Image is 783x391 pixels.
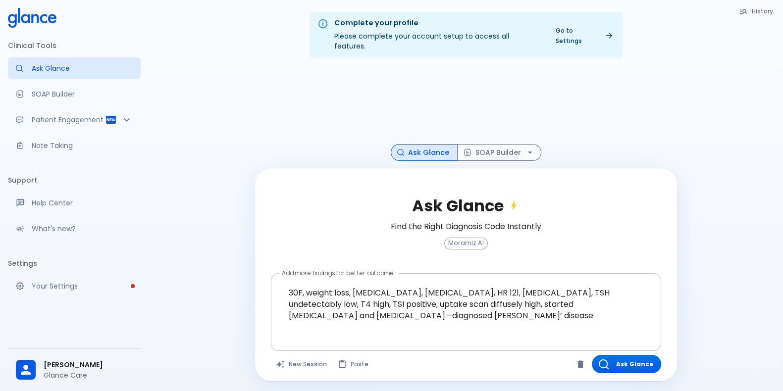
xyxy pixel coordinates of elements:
a: Go to Settings [550,23,619,48]
p: Ask Glance [32,63,133,73]
button: Clears all inputs and results. [271,355,333,373]
span: [PERSON_NAME] [44,360,133,370]
h2: Ask Glance [412,196,520,215]
button: Ask Glance [391,144,458,161]
textarea: 30F, weight loss, [MEDICAL_DATA], [MEDICAL_DATA], HR 121, [MEDICAL_DATA], TSH undetectably low, T... [278,277,654,331]
button: SOAP Builder [457,144,541,161]
a: Advanced note-taking [8,135,141,156]
li: Support [8,168,141,192]
a: Get help from our support team [8,192,141,214]
li: Settings [8,251,141,275]
p: Your Settings [32,281,133,291]
span: Moramiz AI [445,240,487,247]
div: Please complete your account setup to access all features. [334,15,542,55]
a: Docugen: Compose a clinical documentation in seconds [8,83,141,105]
a: Moramiz: Find ICD10AM codes instantly [8,57,141,79]
div: Patient Reports & Referrals [8,109,141,131]
p: SOAP Builder [32,89,133,99]
p: What's new? [32,224,133,234]
a: Please complete account setup [8,275,141,297]
li: Clinical Tools [8,34,141,57]
p: Note Taking [32,141,133,150]
button: Ask Glance [592,355,661,373]
label: Add more findings for better outcome [282,269,394,277]
div: [PERSON_NAME]Glance Care [8,353,141,387]
button: History [734,4,779,18]
h6: Find the Right Diagnosis Code Instantly [391,220,541,234]
div: Recent updates and feature releases [8,218,141,240]
button: Paste from clipboard [333,355,374,373]
button: Clear [573,357,588,372]
p: Help Center [32,198,133,208]
p: Patient Engagement [32,115,105,125]
div: Complete your profile [334,18,542,29]
p: Glance Care [44,370,133,380]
